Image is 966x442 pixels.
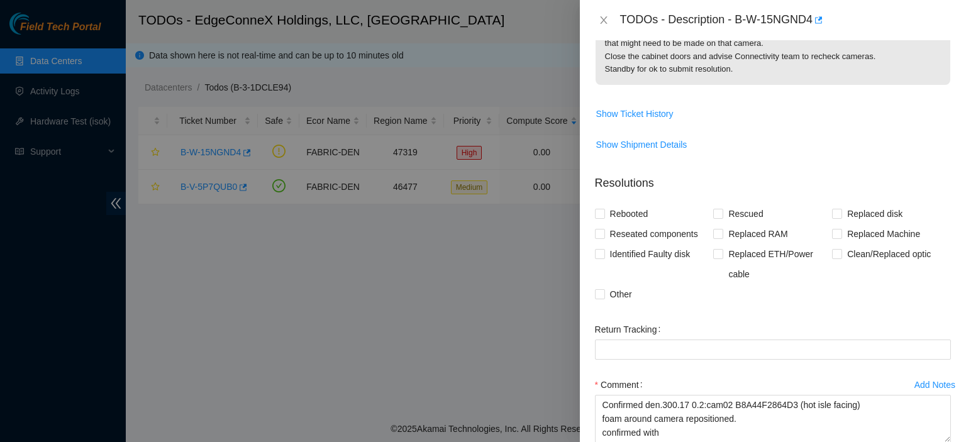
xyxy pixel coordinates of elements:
[605,204,653,224] span: Rebooted
[620,10,951,30] div: TODOs - Description - B-W-15NGND4
[605,284,637,304] span: Other
[723,244,832,284] span: Replaced ETH/Power cable
[605,244,696,264] span: Identified Faulty disk
[842,204,908,224] span: Replaced disk
[842,244,936,264] span: Clean/Replaced optic
[842,224,925,244] span: Replaced Machine
[914,375,956,395] button: Add Notes
[914,380,955,389] div: Add Notes
[599,15,609,25] span: close
[723,204,768,224] span: Rescued
[596,107,674,121] span: Show Ticket History
[595,14,613,26] button: Close
[723,224,792,244] span: Replaced RAM
[595,340,951,360] input: Return Tracking
[596,135,688,155] button: Show Shipment Details
[595,319,666,340] label: Return Tracking
[595,375,648,395] label: Comment
[605,224,703,244] span: Reseated components
[596,138,687,152] span: Show Shipment Details
[596,104,674,124] button: Show Ticket History
[595,165,951,192] p: Resolutions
